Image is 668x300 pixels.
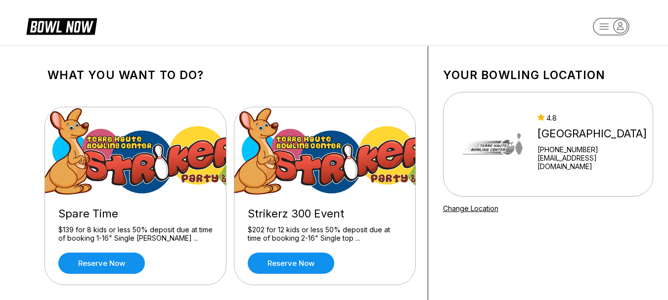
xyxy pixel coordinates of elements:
img: Strikerz 300 Event [234,107,416,196]
a: [EMAIL_ADDRESS][DOMAIN_NAME] [537,154,649,171]
div: Spare Time [58,207,213,220]
div: [PHONE_NUMBER] [537,145,649,154]
h1: Your bowling location [443,68,653,82]
a: Reserve now [248,253,334,274]
div: $139 for 8 kids or less 50% deposit due at time of booking 1-16" Single [PERSON_NAME] ... [58,225,213,243]
div: Strikerz 300 Event [248,207,402,220]
a: Reserve now [58,253,145,274]
img: Terre Haute Bowling Center [456,107,529,181]
div: $202 for 12 kids or less 50% deposit due at time of booking 2-16" Single top ... [248,225,402,243]
div: [GEOGRAPHIC_DATA] [537,127,649,140]
div: 4.8 [537,114,649,122]
img: Spare Time [45,107,227,196]
a: Change Location [443,204,498,213]
h1: What you want to do? [47,68,413,82]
